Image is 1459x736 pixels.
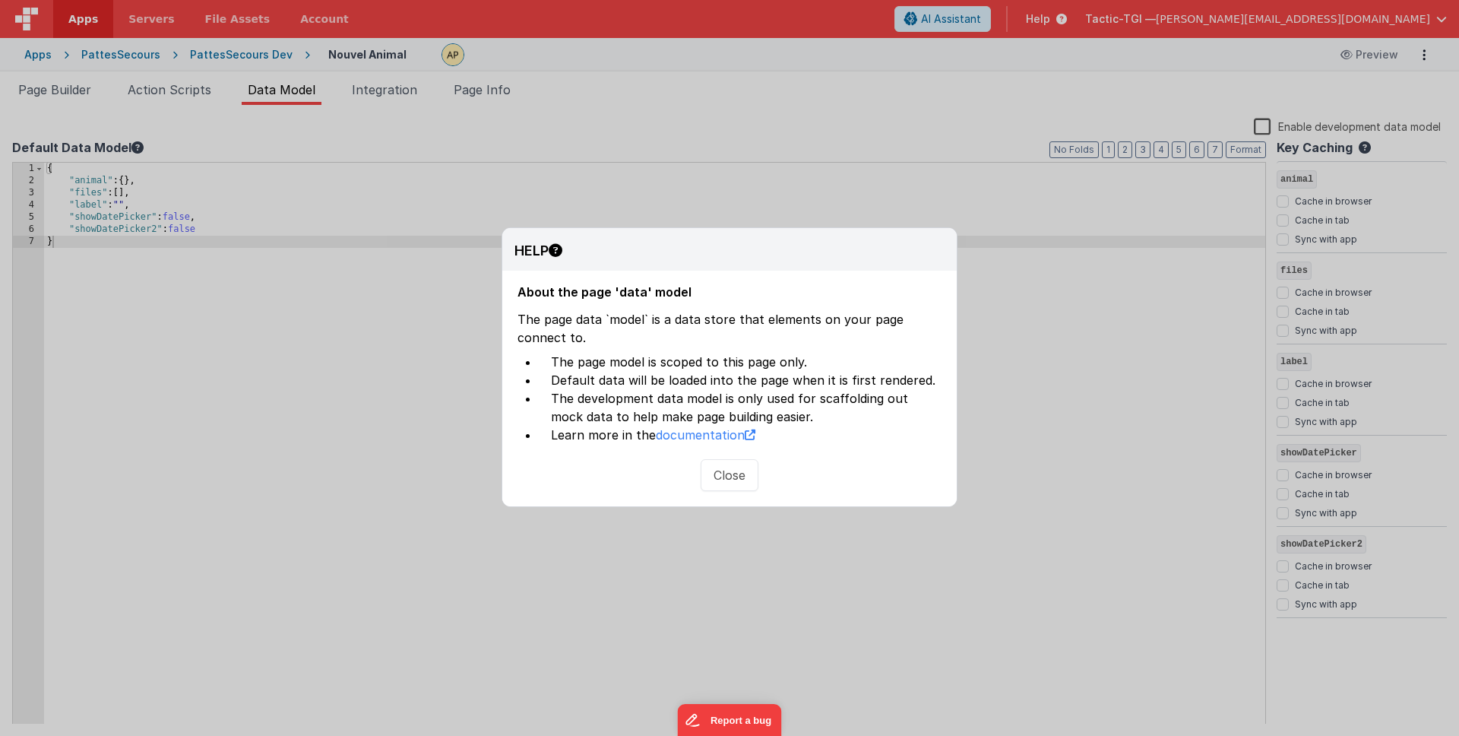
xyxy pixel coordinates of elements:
p: The page data `model` is a data store that elements on your page connect to. [517,310,942,353]
p: About the page 'data' model [517,271,942,310]
li: Learn more in the [539,426,942,444]
li: Default data will be loaded into the page when it is first rendered. [539,371,942,389]
iframe: Marker.io feedback button [678,704,782,736]
button: Close [701,459,758,491]
li: The page model is scoped to this page only. [539,353,942,371]
li: The development data model is only used for scaffolding out mock data to help make page building ... [539,389,942,426]
a: documentation [656,427,755,443]
div: HELP [514,240,562,262]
